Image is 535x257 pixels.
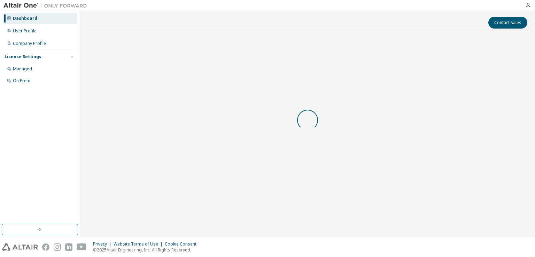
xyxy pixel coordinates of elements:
[488,17,527,29] button: Contact Sales
[165,241,201,247] div: Cookie Consent
[114,241,165,247] div: Website Terms of Use
[13,78,30,84] div: On Prem
[93,247,201,253] p: © 2025 Altair Engineering, Inc. All Rights Reserved.
[93,241,114,247] div: Privacy
[2,243,38,251] img: altair_logo.svg
[13,16,37,21] div: Dashboard
[3,2,91,9] img: Altair One
[42,243,49,251] img: facebook.svg
[13,66,32,72] div: Managed
[13,41,46,46] div: Company Profile
[77,243,87,251] img: youtube.svg
[65,243,72,251] img: linkedin.svg
[54,243,61,251] img: instagram.svg
[5,54,41,60] div: License Settings
[13,28,37,34] div: User Profile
